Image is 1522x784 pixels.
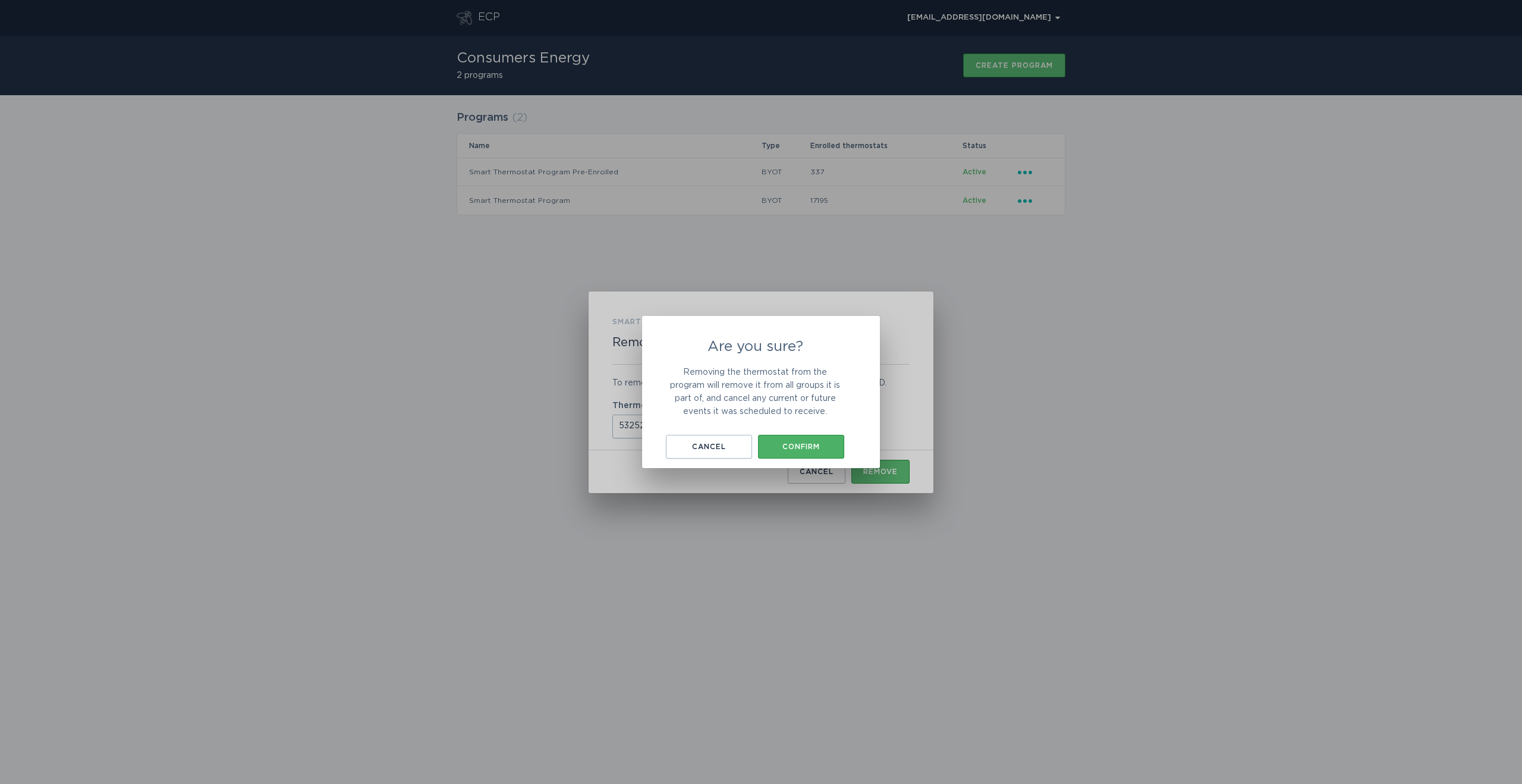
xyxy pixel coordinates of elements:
[666,340,844,354] h2: Are you sure?
[758,435,844,459] button: Confirm
[642,316,880,468] div: Are you sure?
[672,443,746,450] div: Cancel
[666,435,752,459] button: Cancel
[666,366,844,418] p: Removing the thermostat from the program will remove it from all groups it is part of, and cancel...
[764,443,838,450] div: Confirm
